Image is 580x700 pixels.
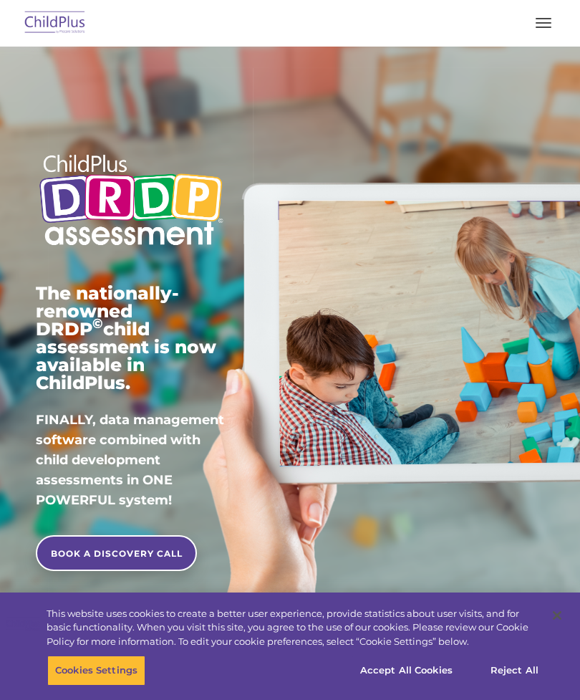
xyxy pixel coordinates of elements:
button: Accept All Cookies [352,656,460,686]
button: Cookies Settings [47,656,145,686]
img: ChildPlus by Procare Solutions [21,6,89,40]
span: The nationally-renowned DRDP child assessment is now available in ChildPlus. [36,282,216,393]
div: This website uses cookies to create a better user experience, provide statistics about user visit... [47,607,540,649]
button: Reject All [470,656,559,686]
sup: © [92,315,103,332]
button: Close [541,600,573,631]
a: BOOK A DISCOVERY CALL [36,535,197,571]
span: FINALLY, data management software combined with child development assessments in ONE POWERFUL sys... [36,412,224,508]
img: Copyright - DRDP Logo Light [36,143,226,259]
